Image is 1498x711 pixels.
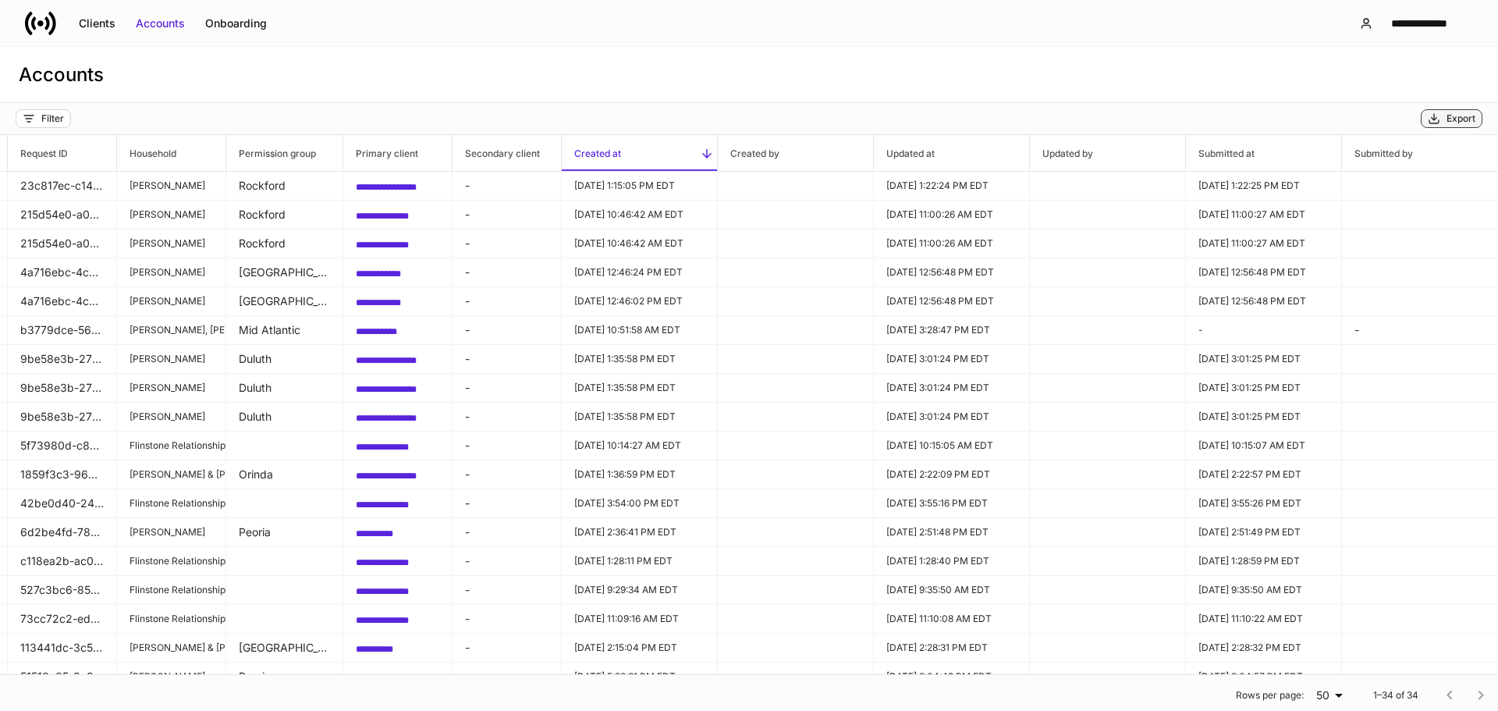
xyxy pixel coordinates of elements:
p: [DATE] 1:35:58 PM EDT [574,382,705,394]
td: 4a716ebc-4c6d-4dff-9183-a01151457f6a [8,258,117,287]
p: [PERSON_NAME] [130,411,213,423]
span: Submitted by [1342,135,1498,171]
p: - [465,409,548,425]
td: 7565cee1-97a3-4528-b4db-6c306a4524c3 [343,374,453,403]
h6: Secondary client [453,146,540,161]
p: - [465,293,548,309]
h6: Primary client [343,146,418,161]
td: 51a1be5a-2e04-404b-9fbc-1d97518a9054 [343,460,453,489]
td: 2025-09-16T16:56:48.518Z [1186,258,1342,287]
span: Household [117,135,225,171]
p: [DATE] 10:46:42 AM EDT [574,208,705,221]
div: Accounts [136,16,185,31]
span: Updated at [874,135,1029,171]
p: [DATE] 3:54:00 PM EDT [574,497,705,510]
td: 2025-08-27T18:15:04.798Z [562,634,718,663]
td: 4a716ebc-4c6d-4dff-9183-a01151457f6a [8,287,117,316]
td: 2025-09-05T14:14:27.908Z [562,432,718,460]
td: 2025-09-16T16:56:48.023Z [874,287,1030,316]
td: 2025-09-05T14:15:07.965Z [1186,432,1342,460]
td: 2025-09-24T15:00:27.280Z [1186,229,1342,258]
td: 2025-08-29T13:35:50.762Z [1186,576,1342,605]
p: - [465,496,548,511]
p: [DATE] 9:29:34 AM EDT [574,584,705,596]
td: Peoria [226,518,343,547]
td: c16cff32-a6b0-4272-ac41-1dcc7b560b74 [343,258,453,287]
p: - [465,351,548,367]
p: [DATE] 3:01:24 PM EDT [886,382,1017,394]
p: [DATE] 11:09:16 AM EDT [574,613,705,625]
td: 2025-08-27T19:04:57.476Z [1186,663,1342,691]
td: 9be58e3b-2758-49bc-82fb-2979d38c43df [8,345,117,374]
p: [DATE] 10:15:05 AM EDT [886,439,1017,452]
p: - [465,611,548,627]
td: 215d54e0-a0d1-410d-8b0a-b39a7481180b [8,229,117,258]
td: bdc7602f-e1dd-4c9f-8234-d3951cc32ab1 [343,518,453,547]
td: Orinda [226,460,343,489]
button: Export [1421,109,1482,128]
td: 2025-09-30T17:22:24.549Z [874,172,1030,201]
p: - [465,178,548,194]
p: [PERSON_NAME] [130,526,213,539]
td: 2025-08-28T15:09:16.516Z [562,605,718,634]
p: [DATE] 12:46:02 PM EDT [574,295,705,308]
p: [PERSON_NAME] [130,237,213,250]
td: 2025-09-24T15:00:26.702Z [874,229,1030,258]
td: 2025-09-04T18:22:57.468Z [1186,460,1342,489]
div: Filter [41,112,64,125]
p: [DATE] 2:51:49 PM EDT [1198,526,1329,539]
button: Filter [16,109,71,128]
p: [DATE] 11:00:26 AM EDT [886,208,1017,221]
p: [DATE] 1:28:59 PM EDT [1198,555,1329,567]
td: c7389812-c8ed-46d5-9554-fa8c31823800 [343,172,453,201]
td: 2025-09-16T16:46:24.263Z [562,258,718,287]
span: Primary client [343,135,452,171]
p: [DATE] 11:00:27 AM EDT [1198,237,1329,250]
td: 2025-09-08T19:01:24.750Z [874,374,1030,403]
p: - [465,380,548,396]
p: - [1354,322,1486,338]
p: Rows per page: [1236,689,1304,702]
p: 1–34 of 34 [1373,689,1418,702]
td: 72445db3-5ce1-4209-aa78-778bacca4747 [343,634,453,663]
td: Duluth [226,403,343,432]
td: 97350edb-685e-4d20-b6a1-56dd35909ec2 [343,663,453,691]
p: [DATE] 1:35:58 PM EDT [574,353,705,365]
p: [PERSON_NAME] [130,382,213,394]
td: 2025-08-28T15:10:08.380Z [874,605,1030,634]
td: Madison [226,258,343,287]
p: [PERSON_NAME] & [PERSON_NAME] [130,468,213,481]
p: [DATE] 11:10:08 AM EDT [886,613,1017,625]
p: [DATE] 11:00:26 AM EDT [886,237,1017,250]
td: 2025-09-16T16:46:02.967Z [562,287,718,316]
h6: Permission group [226,146,316,161]
span: Created at [562,135,717,171]
td: 2025-09-03T19:55:16.263Z [874,489,1030,518]
p: [DATE] 10:15:07 AM EDT [1198,439,1329,452]
td: 527c3bc6-8559-44e2-833d-5db1ec89eb0a [8,576,117,605]
td: 2025-09-24T14:46:42.920Z [562,201,718,229]
td: a291b0eb-1189-4d40-8b17-23605a7fd811 [343,201,453,229]
td: 2025-09-08T19:01:25.593Z [1186,345,1342,374]
h6: Created at [562,146,621,161]
p: [PERSON_NAME], [PERSON_NAME] [130,324,213,336]
td: 2025-08-29T17:28:11.481Z [562,547,718,576]
h6: Submitted at [1186,146,1255,161]
p: [DATE] 1:15:05 PM EDT [574,180,705,192]
p: [DATE] 1:36:59 PM EDT [574,468,705,481]
td: 2025-09-02T18:51:48.550Z [874,518,1030,547]
span: Submitted at [1186,135,1341,171]
td: 2025-08-26T21:33:31.204Z [562,663,718,691]
td: 0c1ba9a4-e96b-4bb4-99b3-d133950c1788 [343,547,453,576]
p: - [465,640,548,656]
td: 9be58e3b-2758-49bc-82fb-2979d38c43df [8,374,117,403]
td: 0c1ba9a4-e96b-4bb4-99b3-d133950c1788 [343,605,453,634]
td: 7565cee1-97a3-4528-b4db-6c306a4524c3 [343,403,453,432]
td: c16cff32-a6b0-4272-ac41-1dcc7b560b74 [343,287,453,316]
td: 73cc72c2-edd4-4e22-9e7d-3d4a0fad8203 [8,605,117,634]
p: [DATE] 10:14:27 AM EDT [574,439,705,452]
p: [DATE] 1:22:25 PM EDT [1198,180,1329,192]
td: 2025-09-24T14:46:42.919Z [562,229,718,258]
p: [DATE] 3:04:57 PM EDT [1198,670,1329,683]
p: - [465,582,548,598]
